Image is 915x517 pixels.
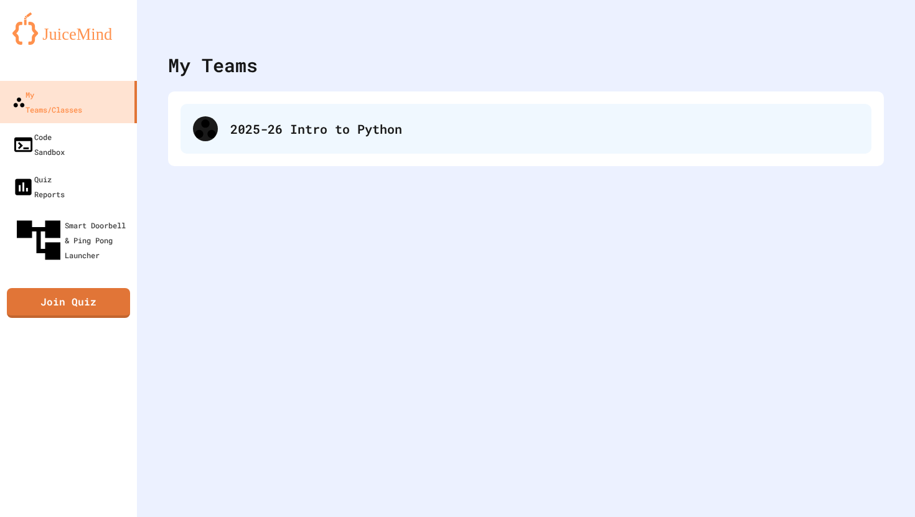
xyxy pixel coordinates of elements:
div: My Teams [168,51,258,79]
a: Join Quiz [7,288,130,318]
div: 2025-26 Intro to Python [230,119,859,138]
div: My Teams/Classes [12,87,82,117]
div: 2025-26 Intro to Python [181,104,871,154]
div: Quiz Reports [12,172,65,202]
div: Smart Doorbell & Ping Pong Launcher [12,214,132,266]
div: Code Sandbox [12,129,65,159]
img: logo-orange.svg [12,12,124,45]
